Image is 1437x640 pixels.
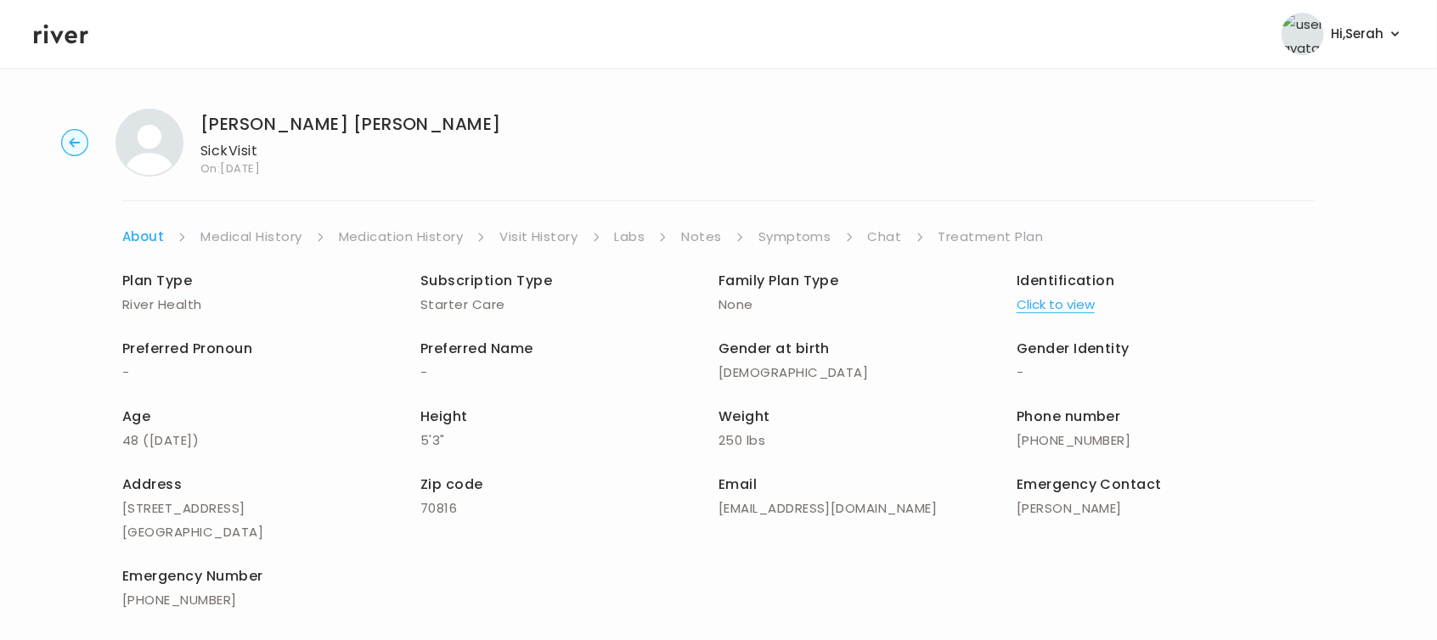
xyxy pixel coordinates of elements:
[718,361,1017,385] p: [DEMOGRAPHIC_DATA]
[200,163,501,174] span: On: [DATE]
[200,225,301,249] a: Medical History
[122,361,420,385] p: -
[420,497,718,520] p: 70816
[718,293,1017,317] p: None
[200,112,501,136] h1: [PERSON_NAME] [PERSON_NAME]
[499,225,578,249] a: Visit History
[718,474,757,494] span: Email
[200,139,501,163] p: Sick Visit
[420,407,468,426] span: Height
[718,271,839,290] span: Family Plan Type
[1282,13,1324,55] img: user avatar
[122,293,420,317] p: River Health
[718,407,770,426] span: Weight
[122,271,192,290] span: Plan Type
[868,225,902,249] a: Chat
[1017,497,1315,520] p: [PERSON_NAME]
[122,407,150,426] span: Age
[122,225,164,249] a: About
[122,497,420,520] p: [STREET_ADDRESS]
[420,361,718,385] p: -
[339,225,464,249] a: Medication History
[718,429,1017,452] p: 250 lbs
[143,431,199,449] span: ( [DATE] )
[1017,474,1162,494] span: Emergency Contact
[122,339,252,358] span: Preferred Pronoun
[718,339,830,358] span: Gender at birth
[122,429,420,452] p: 48
[116,109,183,177] img: Patience Banks Stevens
[718,497,1017,520] p: [EMAIL_ADDRESS][DOMAIN_NAME]
[1331,22,1383,46] span: Hi, Serah
[758,225,831,249] a: Symptoms
[420,271,552,290] span: Subscription Type
[1017,361,1315,385] p: -
[122,588,420,612] p: [PHONE_NUMBER]
[615,225,645,249] a: Labs
[938,225,1044,249] a: Treatment Plan
[122,520,420,544] p: [GEOGRAPHIC_DATA]
[122,566,263,586] span: Emergency Number
[681,225,721,249] a: Notes
[1017,339,1130,358] span: Gender Identity
[420,474,483,494] span: Zip code
[1017,429,1315,452] p: [PHONE_NUMBER]
[122,474,182,494] span: Address
[1017,293,1095,317] button: Click to view
[1017,271,1115,290] span: Identification
[420,293,718,317] p: Starter Care
[420,429,718,452] p: 5'3"
[1017,407,1121,426] span: Phone number
[1282,13,1403,55] button: user avatarHi,Serah
[420,339,533,358] span: Preferred Name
